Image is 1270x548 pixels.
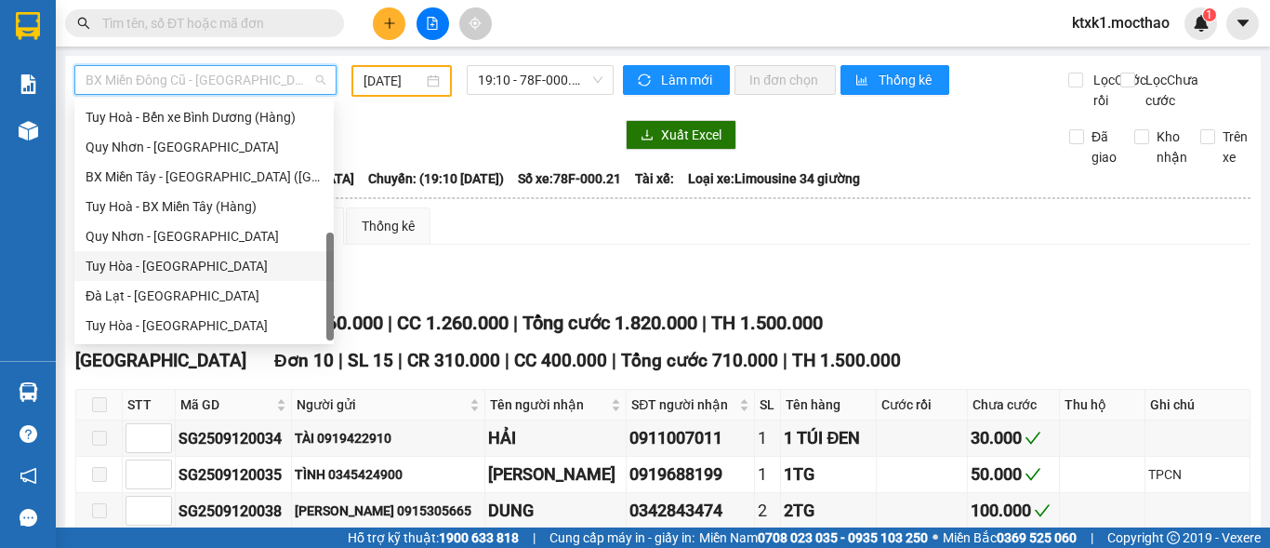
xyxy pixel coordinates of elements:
[711,312,823,334] span: TH 1.500.000
[1235,15,1251,32] span: caret-down
[1084,127,1124,167] span: Đã giao
[1149,127,1195,167] span: Kho nhận
[19,121,38,140] img: warehouse-icon
[1215,127,1255,167] span: Trên xe
[74,311,334,341] div: Tuy Hòa - La Hai
[755,390,782,421] th: SL
[74,192,334,221] div: Tuy Hoà - BX Miền Tây (Hàng)
[364,71,423,91] input: 12/09/2025
[629,461,751,488] div: 0919688199
[784,425,873,451] div: 1 TÚI ĐEN
[176,457,292,493] td: SG2509120035
[792,350,901,371] span: TH 1.500.000
[75,350,246,371] span: [GEOGRAPHIC_DATA]
[383,17,396,30] span: plus
[523,312,697,334] span: Tổng cước 1.820.000
[784,498,873,524] div: 2TG
[74,162,334,192] div: BX Miền Tây - Tuy Hoà (Hàng)
[348,528,519,548] span: Hỗ trợ kỹ thuật:
[513,312,518,334] span: |
[943,528,1077,548] span: Miền Bắc
[971,425,1055,451] div: 30.000
[485,421,627,457] td: HẢI
[968,390,1059,421] th: Chưa cước
[485,457,627,493] td: XUÂN THU
[398,350,403,371] span: |
[488,425,623,451] div: HẢI
[641,128,654,143] span: download
[635,168,674,189] span: Tài xế:
[19,382,38,402] img: warehouse-icon
[407,350,500,371] span: CR 310.000
[638,74,654,88] span: sync
[783,350,787,371] span: |
[629,498,751,524] div: 0342843474
[16,12,40,40] img: logo-vxr
[971,461,1055,488] div: 50.000
[855,74,871,88] span: bar-chart
[1057,11,1184,34] span: ktxk1.mocthao
[388,312,392,334] span: |
[19,74,38,94] img: solution-icon
[179,463,288,487] div: SG2509120035
[397,312,509,334] span: CC 1.260.000
[1025,430,1041,447] span: check
[176,421,292,457] td: SG2509120034
[102,13,322,33] input: Tìm tên, số ĐT hoặc mã đơn
[297,394,466,415] span: Người gửi
[274,350,334,371] span: Đơn 10
[295,464,482,485] div: TÌNH 0345424900
[1226,7,1259,40] button: caret-down
[627,421,755,457] td: 0911007011
[86,256,323,276] div: Tuy Hòa - [GEOGRAPHIC_DATA]
[86,315,323,336] div: Tuy Hòa - [GEOGRAPHIC_DATA]
[879,70,934,90] span: Thống kê
[348,350,393,371] span: SL 15
[1034,502,1051,519] span: check
[702,312,707,334] span: |
[514,350,607,371] span: CC 400.000
[459,7,492,40] button: aim
[1193,15,1210,32] img: icon-new-feature
[485,493,627,529] td: DUNG
[86,167,323,187] div: BX Miền Tây - [GEOGRAPHIC_DATA] ([GEOGRAPHIC_DATA])
[488,461,623,488] div: [PERSON_NAME]
[295,501,482,521] div: [PERSON_NAME] 0915305665
[1148,464,1247,485] div: TPCN
[699,528,928,548] span: Miền Nam
[734,65,836,95] button: In đơn chọn
[629,425,751,451] div: 0911007011
[20,425,37,443] span: question-circle
[373,7,405,40] button: plus
[505,350,509,371] span: |
[661,125,721,145] span: Xuất Excel
[86,286,323,306] div: Đà Lạt - [GEOGRAPHIC_DATA]
[490,394,607,415] span: Tên người nhận
[1091,528,1093,548] span: |
[1025,466,1041,483] span: check
[478,66,602,94] span: 19:10 - 78F-000.21
[781,390,877,421] th: Tên hàng
[86,107,323,127] div: Tuy Hoà - Bến xe Bình Dương (Hàng)
[368,168,504,189] span: Chuyến: (19:10 [DATE])
[439,530,519,545] strong: 1900 633 818
[20,509,37,527] span: message
[688,168,860,189] span: Loại xe: Limousine 34 giường
[877,390,968,421] th: Cước rồi
[623,65,730,95] button: syncLàm mới
[612,350,616,371] span: |
[758,425,778,451] div: 1
[86,137,323,157] div: Quy Nhơn - [GEOGRAPHIC_DATA]
[77,17,90,30] span: search
[362,216,415,236] div: Thống kê
[179,427,288,450] div: SG2509120034
[549,528,695,548] span: Cung cấp máy in - giấy in:
[338,350,343,371] span: |
[74,221,334,251] div: Quy Nhơn - Tuy Hòa
[518,168,621,189] span: Số xe: 78F-000.21
[1203,8,1216,21] sup: 1
[1086,70,1149,111] span: Lọc Cước rồi
[74,132,334,162] div: Quy Nhơn - Đà Lạt
[758,530,928,545] strong: 0708 023 035 - 0935 103 250
[1138,70,1201,111] span: Lọc Chưa cước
